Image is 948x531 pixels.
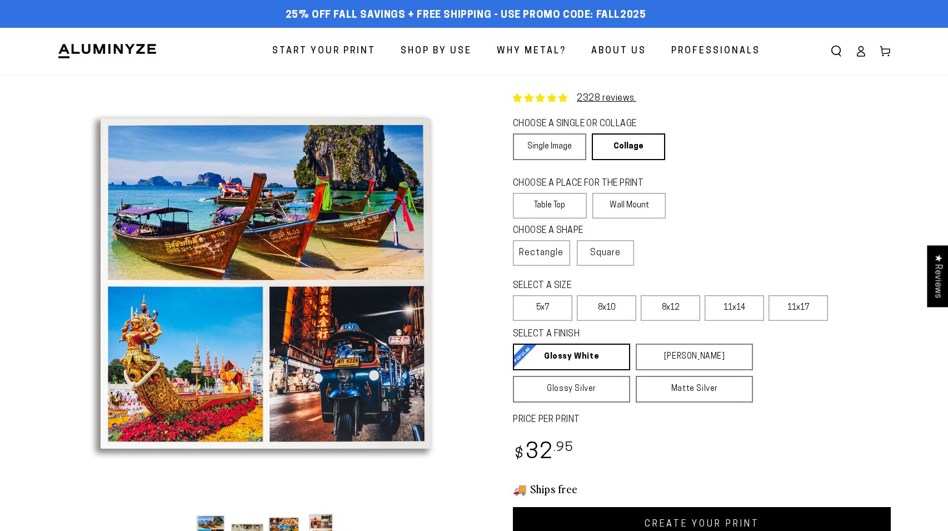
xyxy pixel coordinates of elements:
legend: CHOOSE A PLACE FOR THE PRINT [513,177,656,190]
a: Collage [592,133,665,160]
a: Why Metal? [488,37,575,66]
summary: Search our site [824,39,849,63]
legend: CHOOSE A SINGLE OR COLLAGE [513,118,655,131]
legend: SELECT A FINISH [513,328,726,341]
a: Professionals [663,37,769,66]
label: 5x7 [513,295,572,321]
a: Single Image [513,133,586,160]
h3: 🚚 Ships free [513,482,891,496]
legend: SELECT A SIZE [513,280,735,292]
a: Glossy Silver [513,376,630,403]
label: 8x10 [577,295,636,321]
span: Shop By Use [401,43,472,59]
a: [PERSON_NAME] [636,344,753,370]
label: Table Top [513,193,587,219]
bdi: 32 [513,442,573,464]
a: Glossy White [513,344,630,370]
sup: .95 [553,441,573,454]
legend: CHOOSE A SHAPE [513,225,623,237]
a: Start Your Print [264,37,384,66]
label: 8x12 [641,295,700,321]
a: Shop By Use [392,37,480,66]
span: Rectangle [519,246,563,260]
span: $ [515,447,524,462]
a: About Us [583,37,655,66]
span: Square [590,246,621,260]
img: Aluminyze [57,43,157,59]
span: Professionals [671,43,760,59]
span: Why Metal? [497,43,566,59]
span: 25% off FALL Savings + Free Shipping - Use Promo Code: FALL2025 [286,9,646,22]
a: 2328 reviews. [577,94,636,103]
span: About Us [591,43,646,59]
span: Start Your Print [272,43,376,59]
label: Wall Mount [592,193,666,219]
a: Matte Silver [636,376,753,403]
div: Click to open Judge.me floating reviews tab [927,245,948,307]
label: PRICE PER PRINT [513,414,891,426]
label: 11x17 [769,295,828,321]
label: 11x14 [705,295,764,321]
